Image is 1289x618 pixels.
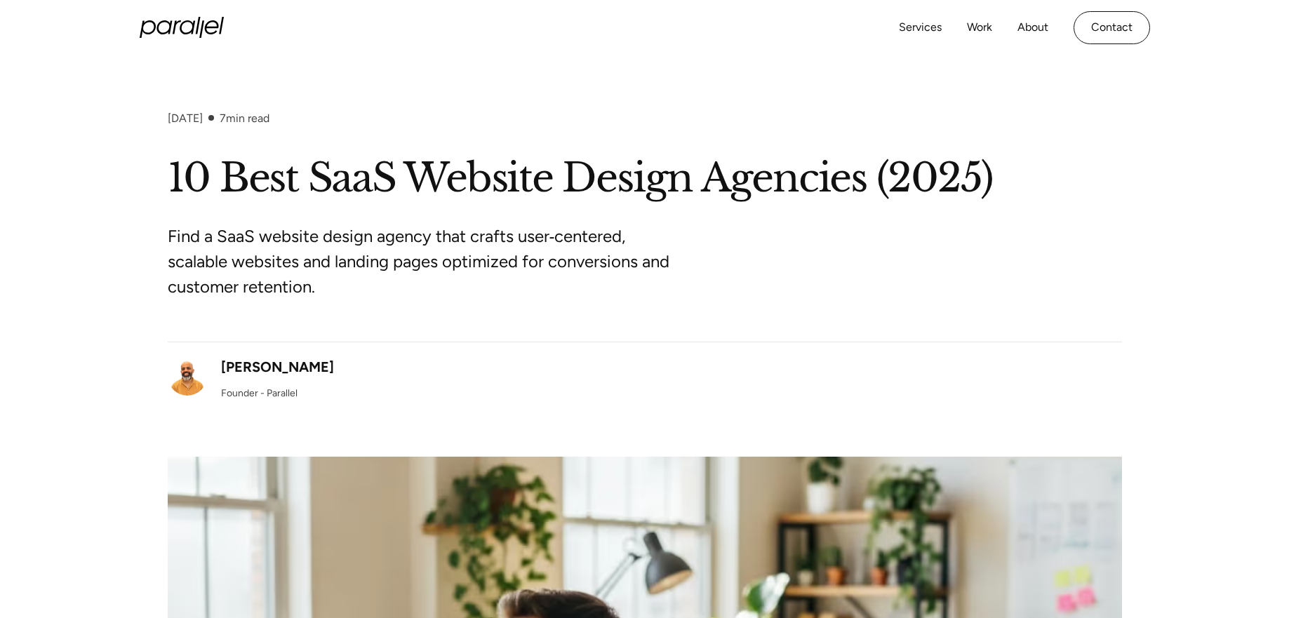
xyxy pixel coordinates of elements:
[220,112,269,125] div: min read
[140,17,224,38] a: home
[220,112,226,125] span: 7
[899,18,942,38] a: Services
[1074,11,1150,44] a: Contact
[168,112,203,125] div: [DATE]
[168,356,334,401] a: [PERSON_NAME]Founder - Parallel
[168,153,1122,204] h1: 10 Best SaaS Website Design Agencies (2025)
[1017,18,1048,38] a: About
[967,18,992,38] a: Work
[221,386,298,401] div: Founder - Parallel
[221,356,334,377] div: [PERSON_NAME]
[168,356,207,396] img: Robin Dhanwani
[168,224,694,300] p: Find a SaaS website design agency that crafts user‑centered, scalable websites and landing pages ...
